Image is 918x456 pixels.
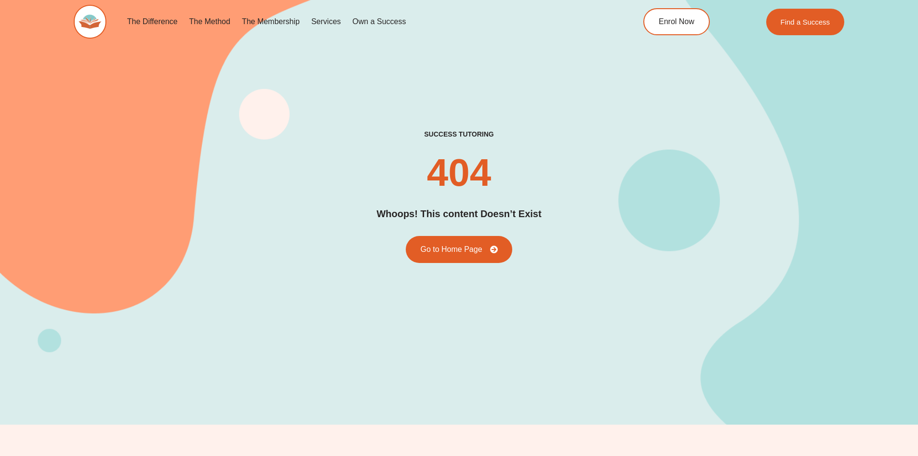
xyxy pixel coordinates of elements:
[376,207,541,221] h2: Whoops! This content Doesn’t Exist
[781,18,830,26] span: Find a Success
[406,236,512,263] a: Go to Home Page
[427,153,491,192] h2: 404
[121,11,184,33] a: The Difference
[236,11,306,33] a: The Membership
[183,11,236,33] a: The Method
[420,246,482,253] span: Go to Home Page
[346,11,412,33] a: Own a Success
[121,11,599,33] nav: Menu
[766,9,845,35] a: Find a Success
[306,11,346,33] a: Services
[424,130,493,138] h2: success tutoring
[659,18,694,26] span: Enrol Now
[643,8,710,35] a: Enrol Now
